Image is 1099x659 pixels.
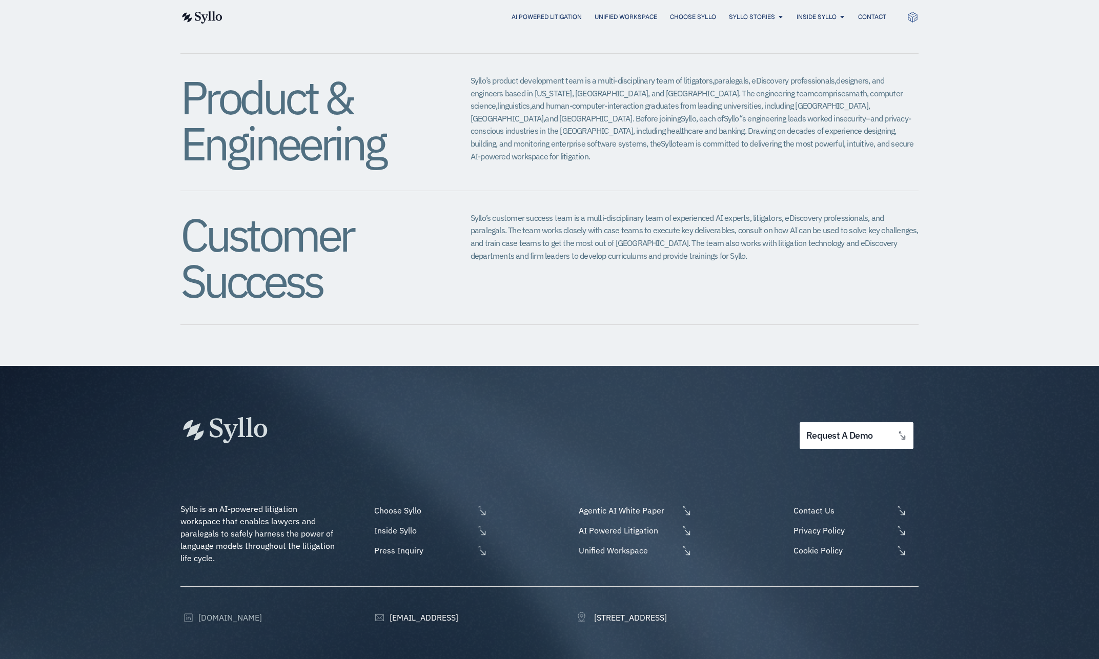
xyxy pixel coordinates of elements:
[471,138,914,161] span: team is committed to delivering the most powerful, intuitive, and secure AI-powered workspace for...
[661,138,676,149] span: Syllo
[791,524,919,537] a: Privacy Policy
[866,113,870,123] span: –
[180,504,337,563] span: Syllo is an AI-powered litigation workspace that enables lawyers and paralegals to safely harness...
[471,88,903,111] span: math, computer science,
[797,12,837,22] a: Inside Syllo
[742,113,840,123] span: s engineering leads worked in
[576,544,692,557] a: Unified Workspace
[243,12,886,22] nav: Menu
[791,544,893,557] span: Cookie Policy
[372,504,487,517] a: Choose Syllo
[696,113,724,123] span: , each of
[576,524,679,537] span: AI Powered Litigation
[180,74,430,167] h2: Product & Engineering
[595,12,657,22] a: Unified Workspace
[576,504,692,517] a: Agentic AI White Paper
[791,504,893,517] span: Contact Us
[372,524,487,537] a: Inside Syllo
[372,524,474,537] span: Inside Syllo
[576,504,679,517] span: Agentic AI White Paper
[180,611,262,624] a: [DOMAIN_NAME]
[592,611,667,624] span: [STREET_ADDRESS]
[840,113,866,123] span: security
[791,524,893,537] span: Privacy Policy
[576,611,667,624] a: [STREET_ADDRESS]
[497,100,531,111] span: linguistics,
[576,524,692,537] a: AI Powered Litigation
[180,11,222,24] img: syllo
[471,75,714,86] span: Syllo’s product development team is a multi-disciplinary team of litigators,
[545,113,680,123] span: and [GEOGRAPHIC_DATA]. Before joining
[372,611,458,624] a: [EMAIL_ADDRESS]
[800,422,913,449] a: request a demo
[387,611,458,624] span: [EMAIL_ADDRESS]
[372,544,487,557] a: Press Inquiry
[791,544,919,557] a: Cookie Policy
[714,75,836,86] span: paralegals, eDiscovery professionals,
[471,100,870,123] span: and human-computer-interaction graduates from leading universities, including [GEOGRAPHIC_DATA], ...
[670,12,716,22] a: Choose Syllo
[372,504,474,517] span: Choose Syllo
[372,544,474,557] span: Press Inquiry
[791,504,919,517] a: Contact Us
[814,88,849,98] span: comprises
[739,113,741,123] span: ‘
[471,113,911,149] span: and privacy-conscious industries in the [GEOGRAPHIC_DATA], including healthcare and banking. Draw...
[471,75,884,98] span: designers, and engineers based in [US_STATE], [GEOGRAPHIC_DATA], and [GEOGRAPHIC_DATA]. The engin...
[858,12,886,22] a: Contact
[512,12,582,22] a: AI Powered Litigation
[180,212,430,304] h2: Customer Success
[729,12,775,22] a: Syllo Stories
[741,113,742,123] span: ‘
[681,113,696,123] span: Syllo
[576,544,679,557] span: Unified Workspace
[724,113,739,123] span: Syllo
[196,611,262,624] span: [DOMAIN_NAME]
[243,12,886,22] div: Menu Toggle
[806,431,873,441] span: request a demo
[471,212,919,262] p: Syllo’s customer success team is a multi-disciplinary team of experienced AI experts, litigators,...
